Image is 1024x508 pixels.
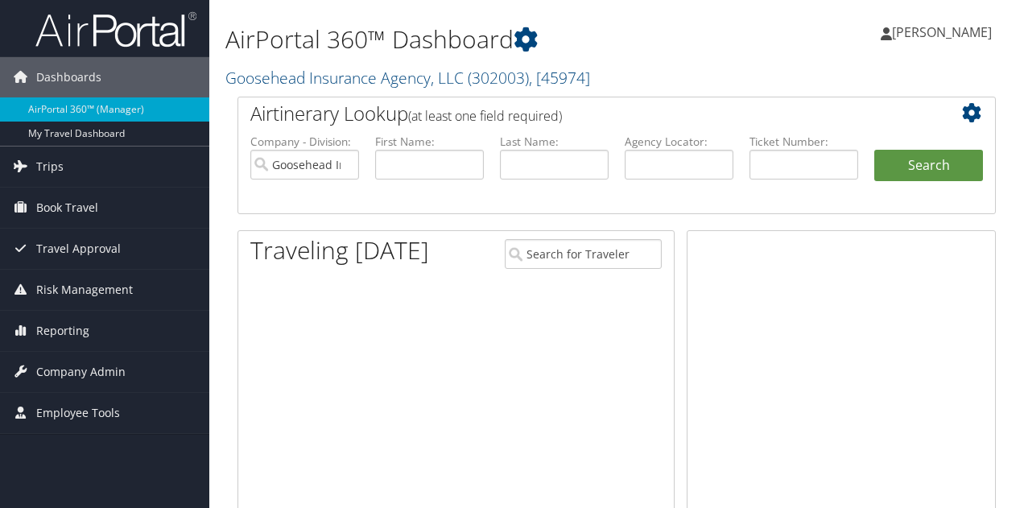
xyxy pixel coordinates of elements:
span: Book Travel [36,188,98,228]
h2: Airtinerary Lookup [250,100,920,127]
span: [PERSON_NAME] [892,23,992,41]
img: airportal-logo.png [35,10,196,48]
input: Search for Traveler [505,239,663,269]
label: First Name: [375,134,484,150]
a: Goosehead Insurance Agency, LLC [225,67,590,89]
span: Travel Approval [36,229,121,269]
label: Agency Locator: [625,134,733,150]
label: Ticket Number: [749,134,858,150]
h1: Traveling [DATE] [250,233,429,267]
label: Last Name: [500,134,609,150]
h1: AirPortal 360™ Dashboard [225,23,747,56]
label: Company - Division: [250,134,359,150]
span: Reporting [36,311,89,351]
span: Dashboards [36,57,101,97]
a: [PERSON_NAME] [881,8,1008,56]
span: , [ 45974 ] [529,67,590,89]
span: Employee Tools [36,393,120,433]
button: Search [874,150,983,182]
span: Risk Management [36,270,133,310]
span: Company Admin [36,352,126,392]
span: Trips [36,147,64,187]
span: ( 302003 ) [468,67,529,89]
span: (at least one field required) [408,107,562,125]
